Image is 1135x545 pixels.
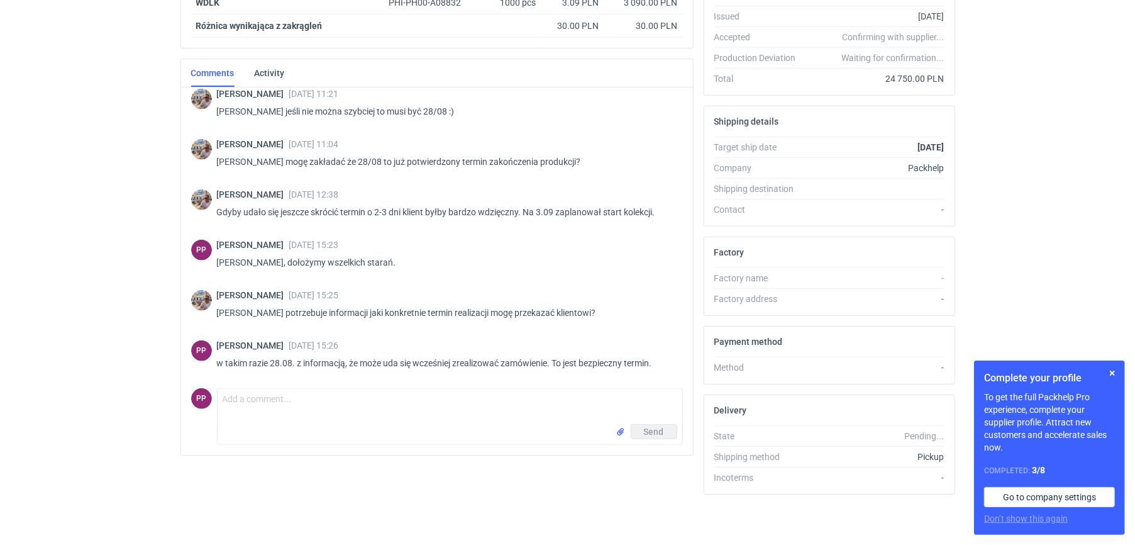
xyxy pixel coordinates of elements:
[714,247,745,257] h2: Factory
[546,20,599,32] div: 30.00 PLN
[217,205,673,220] p: Gdyby udało się jeszcze skrócić termin o 2-3 dni klient byłby bardzo wdzięczny. Na 3.09 zaplanowa...
[806,72,944,85] div: 24 750.00 PLN
[714,430,806,442] div: State
[714,405,747,415] h2: Delivery
[917,142,944,152] strong: [DATE]
[217,240,289,250] span: [PERSON_NAME]
[289,189,339,199] span: [DATE] 12:38
[255,59,285,87] a: Activity
[806,10,944,23] div: [DATE]
[196,21,323,31] strong: Różnica wynikająca z zakrągleń
[217,255,673,270] p: [PERSON_NAME], dołożymy wszelkich starań.
[191,189,212,210] img: Michał Palasek
[904,431,944,441] em: Pending...
[191,290,212,311] img: Michał Palasek
[289,290,339,300] span: [DATE] 15:25
[714,203,806,216] div: Contact
[191,388,212,409] div: Paulina Pander
[217,139,289,149] span: [PERSON_NAME]
[217,356,673,371] p: w takim razie 28.08. z informacją, że może uda się wcześniej zrealizować zamówienie. To jest bezp...
[806,451,944,463] div: Pickup
[217,189,289,199] span: [PERSON_NAME]
[217,154,673,169] p: [PERSON_NAME] mogę zakładać że 28/08 to już potwierdzony termin zakończenia produkcji?
[191,388,212,409] figcaption: PP
[217,104,673,119] p: [PERSON_NAME] jeśli nie można szybciej to musi być 28/08 :)
[191,139,212,160] img: Michał Palasek
[714,183,806,195] div: Shipping destination
[714,471,806,484] div: Incoterms
[714,72,806,85] div: Total
[191,340,212,361] div: Paulina Pander
[217,340,289,351] span: [PERSON_NAME]
[289,139,339,149] span: [DATE] 11:04
[191,340,212,361] figcaption: PP
[806,471,944,484] div: -
[984,512,1068,525] button: Don’t show this again
[289,89,339,99] span: [DATE] 11:21
[217,89,289,99] span: [PERSON_NAME]
[806,203,944,216] div: -
[714,10,806,23] div: Issued
[714,116,779,126] h2: Shipping details
[631,424,677,439] button: Send
[984,464,1115,477] div: Completed:
[714,361,806,374] div: Method
[1032,465,1045,475] strong: 3 / 8
[841,52,944,64] em: Waiting for confirmation...
[714,141,806,154] div: Target ship date
[289,240,339,250] span: [DATE] 15:23
[191,59,235,87] a: Comments
[191,240,212,261] figcaption: PP
[289,340,339,351] span: [DATE] 15:26
[714,52,806,64] div: Production Deviation
[217,305,673,320] p: [PERSON_NAME] potrzebuje informacji jaki konkretnie termin realizacji mogę przekazać klientowi?
[191,89,212,110] img: Michał Palasek
[191,240,212,261] div: Paulina Pander
[714,451,806,463] div: Shipping method
[714,337,783,347] h2: Payment method
[806,162,944,174] div: Packhelp
[714,31,806,43] div: Accepted
[609,20,678,32] div: 30.00 PLN
[984,371,1115,386] h1: Complete your profile
[984,391,1115,454] p: To get the full Packhelp Pro experience, complete your supplier profile. Attract new customers an...
[217,290,289,300] span: [PERSON_NAME]
[1105,366,1120,381] button: Skip for now
[842,32,944,42] em: Confirming with supplier...
[806,272,944,284] div: -
[806,361,944,374] div: -
[644,427,664,436] span: Send
[806,293,944,305] div: -
[714,272,806,284] div: Factory name
[984,487,1115,507] a: Go to company settings
[714,293,806,305] div: Factory address
[714,162,806,174] div: Company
